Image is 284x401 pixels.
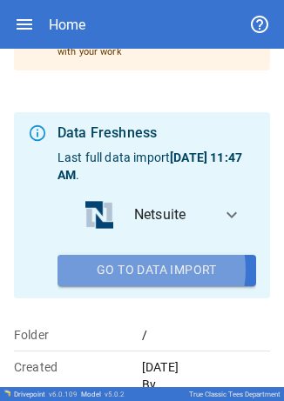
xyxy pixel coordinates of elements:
p: Last full data import . [57,149,256,184]
p: Folder [14,326,142,344]
button: data_logoNetsuite [57,184,256,246]
div: Data Freshness [57,123,256,144]
button: Go To Data Import [57,255,256,286]
p: [DATE] [142,358,270,376]
div: True Classic Tees Department [189,391,281,398]
div: Home [49,17,85,33]
div: Model [81,391,125,398]
span: Netsuite [134,204,207,225]
img: data_logo [85,201,113,229]
p: Created [14,358,142,376]
span: expand_more [221,204,242,225]
img: Drivepoint [3,390,10,397]
span: v 5.0.2 [105,391,125,398]
span: v 6.0.109 [49,391,78,398]
p: By [142,376,270,393]
div: Drivepoint [14,391,78,398]
b: [DATE] 11:47 AM [57,150,242,182]
p: / [142,326,270,344]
